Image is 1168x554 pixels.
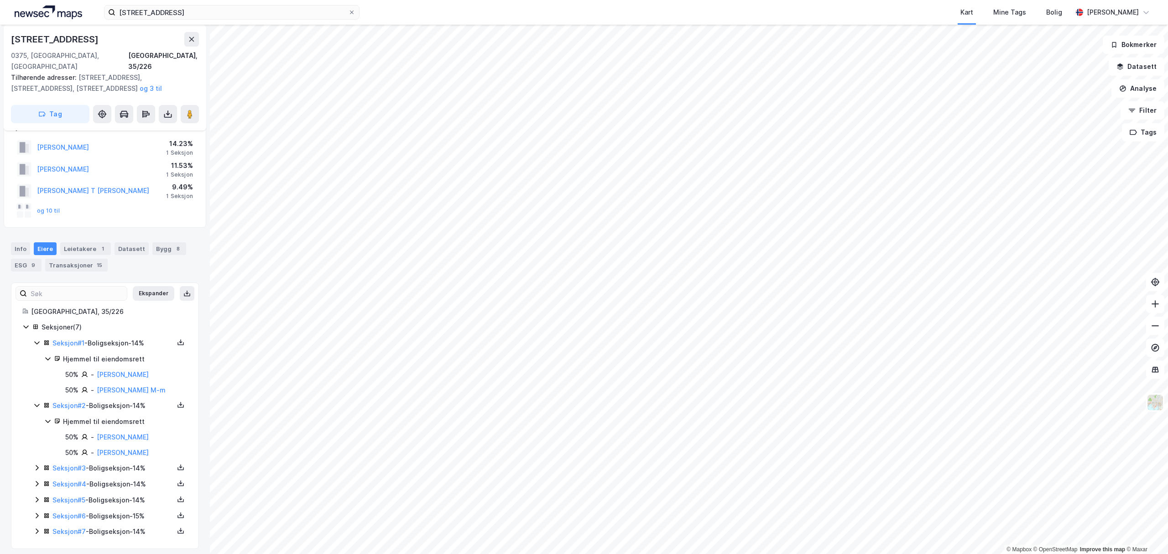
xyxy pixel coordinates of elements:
[1103,36,1164,54] button: Bokmerker
[166,182,193,193] div: 9.49%
[52,402,86,409] a: Seksjon#2
[52,339,84,347] a: Seksjon#1
[1046,7,1062,18] div: Bolig
[65,432,78,443] div: 50%
[166,171,193,178] div: 1 Seksjon
[1147,394,1164,411] img: Z
[52,496,85,504] a: Seksjon#5
[1006,546,1032,553] a: Mapbox
[29,261,38,270] div: 9
[52,400,174,411] div: - Boligseksjon - 14%
[1087,7,1139,18] div: [PERSON_NAME]
[95,261,104,270] div: 15
[63,416,188,427] div: Hjemmel til eiendomsrett
[1111,79,1164,98] button: Analyse
[34,242,57,255] div: Eiere
[166,138,193,149] div: 14.23%
[91,432,94,443] div: -
[45,259,108,272] div: Transaksjoner
[152,242,186,255] div: Bygg
[52,479,174,490] div: - Boligseksjon - 14%
[91,369,94,380] div: -
[42,322,188,333] div: Seksjoner ( 7 )
[52,526,174,537] div: - Boligseksjon - 14%
[11,73,78,81] span: Tilhørende adresser:
[97,371,149,378] a: [PERSON_NAME]
[97,386,166,394] a: [PERSON_NAME] M-m
[166,160,193,171] div: 11.53%
[11,32,100,47] div: [STREET_ADDRESS]
[63,354,188,365] div: Hjemmel til eiendomsrett
[1033,546,1078,553] a: OpenStreetMap
[1121,101,1164,120] button: Filter
[52,495,174,506] div: - Boligseksjon - 14%
[91,385,94,396] div: -
[97,449,149,456] a: [PERSON_NAME]
[11,105,89,123] button: Tag
[52,528,86,535] a: Seksjon#7
[166,193,193,200] div: 1 Seksjon
[128,50,199,72] div: [GEOGRAPHIC_DATA], 35/226
[133,286,174,301] button: Ekspander
[11,50,128,72] div: 0375, [GEOGRAPHIC_DATA], [GEOGRAPHIC_DATA]
[52,464,86,472] a: Seksjon#3
[115,5,348,19] input: Søk på adresse, matrikkel, gårdeiere, leietakere eller personer
[960,7,973,18] div: Kart
[31,306,188,317] div: [GEOGRAPHIC_DATA], 35/226
[60,242,111,255] div: Leietakere
[27,287,127,300] input: Søk
[98,244,107,253] div: 1
[993,7,1026,18] div: Mine Tags
[166,149,193,157] div: 1 Seksjon
[1122,123,1164,141] button: Tags
[11,242,30,255] div: Info
[91,447,94,458] div: -
[65,447,78,458] div: 50%
[1109,57,1164,76] button: Datasett
[52,338,174,349] div: - Boligseksjon - 14%
[52,512,86,520] a: Seksjon#6
[52,463,174,474] div: - Boligseksjon - 14%
[15,5,82,19] img: logo.a4113a55bc3d86da70a041830d287a7e.svg
[97,433,149,441] a: [PERSON_NAME]
[65,369,78,380] div: 50%
[173,244,182,253] div: 8
[115,242,149,255] div: Datasett
[52,511,174,522] div: - Boligseksjon - 15%
[11,259,42,272] div: ESG
[52,480,86,488] a: Seksjon#4
[1080,546,1125,553] a: Improve this map
[11,72,192,94] div: [STREET_ADDRESS], [STREET_ADDRESS], [STREET_ADDRESS]
[1122,510,1168,554] iframe: Chat Widget
[65,385,78,396] div: 50%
